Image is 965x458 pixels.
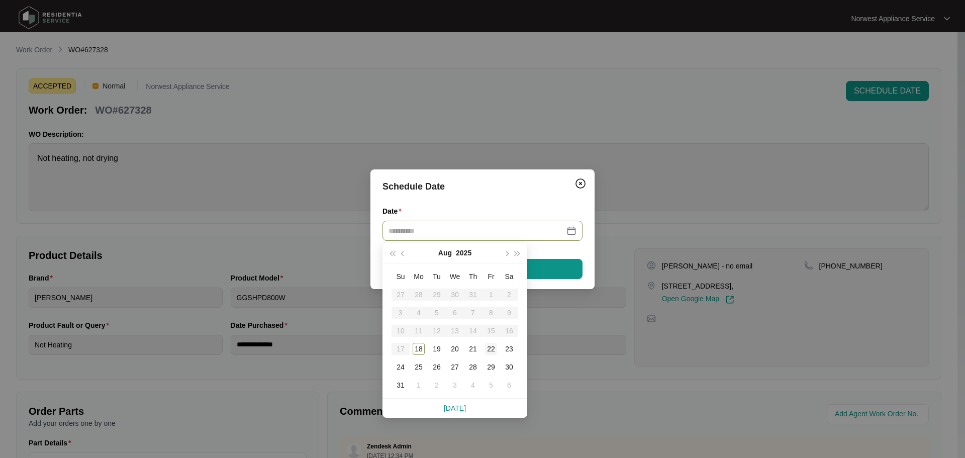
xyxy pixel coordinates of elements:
[464,358,482,376] td: 2025-08-28
[574,177,587,190] img: closeCircle
[500,340,518,358] td: 2025-08-23
[431,361,443,373] div: 26
[446,267,464,286] th: We
[413,361,425,373] div: 25
[572,175,589,192] button: Close
[446,376,464,394] td: 2025-09-03
[503,343,515,355] div: 23
[482,376,500,394] td: 2025-09-05
[500,267,518,286] th: Sa
[389,225,564,236] input: Date
[503,379,515,391] div: 6
[449,343,461,355] div: 20
[482,358,500,376] td: 2025-08-29
[392,267,410,286] th: Su
[485,343,497,355] div: 22
[482,267,500,286] th: Fr
[395,379,407,391] div: 31
[464,376,482,394] td: 2025-09-04
[413,343,425,355] div: 18
[392,358,410,376] td: 2025-08-24
[449,361,461,373] div: 27
[485,361,497,373] div: 29
[467,361,479,373] div: 28
[431,379,443,391] div: 2
[500,376,518,394] td: 2025-09-06
[456,243,471,263] button: 2025
[467,379,479,391] div: 4
[382,179,583,194] div: Schedule Date
[500,358,518,376] td: 2025-08-30
[464,267,482,286] th: Th
[485,379,497,391] div: 5
[449,379,461,391] div: 3
[503,361,515,373] div: 30
[410,340,428,358] td: 2025-08-18
[428,340,446,358] td: 2025-08-19
[428,267,446,286] th: Tu
[438,243,452,263] button: Aug
[395,361,407,373] div: 24
[410,358,428,376] td: 2025-08-25
[413,379,425,391] div: 1
[392,376,410,394] td: 2025-08-31
[428,358,446,376] td: 2025-08-26
[382,206,406,216] label: Date
[410,376,428,394] td: 2025-09-01
[446,358,464,376] td: 2025-08-27
[467,343,479,355] div: 21
[482,340,500,358] td: 2025-08-22
[464,340,482,358] td: 2025-08-21
[446,340,464,358] td: 2025-08-20
[431,343,443,355] div: 19
[410,267,428,286] th: Mo
[428,376,446,394] td: 2025-09-02
[444,404,466,412] a: [DATE]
